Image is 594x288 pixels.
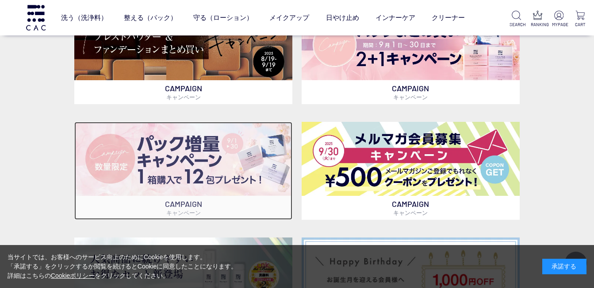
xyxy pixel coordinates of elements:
[542,259,586,274] div: 承諾する
[510,11,523,28] a: SEARCH
[552,21,566,28] p: MYPAGE
[74,122,293,196] img: パック増量キャンペーン
[573,21,587,28] p: CART
[531,11,544,28] a: RANKING
[573,11,587,28] a: CART
[393,93,428,101] span: キャンペーン
[166,93,201,101] span: キャンペーン
[8,253,238,280] div: 当サイトでは、お客様へのサービス向上のためにCookieを使用します。 「承諾する」をクリックするか閲覧を続けるとCookieに同意したことになります。 詳細はこちらの をクリックしてください。
[326,6,359,29] a: 日やけ止め
[510,21,523,28] p: SEARCH
[302,122,520,220] a: メルマガ会員募集 メルマガ会員募集 CAMPAIGNキャンペーン
[432,6,465,29] a: クリーナー
[302,6,520,104] a: パックキャンペーン2+1 パックキャンペーン2+1 CAMPAIGNキャンペーン
[166,209,201,216] span: キャンペーン
[25,5,47,30] img: logo
[193,6,253,29] a: 守る（ローション）
[302,196,520,220] p: CAMPAIGN
[74,6,293,104] a: ベースメイクキャンペーン ベースメイクキャンペーン CAMPAIGNキャンペーン
[269,6,309,29] a: メイクアップ
[531,21,544,28] p: RANKING
[51,272,95,279] a: Cookieポリシー
[302,122,520,196] img: メルマガ会員募集
[376,6,415,29] a: インナーケア
[74,80,293,104] p: CAMPAIGN
[74,122,293,220] a: パック増量キャンペーン パック増量キャンペーン CAMPAIGNキャンペーン
[552,11,566,28] a: MYPAGE
[124,6,177,29] a: 整える（パック）
[74,196,293,220] p: CAMPAIGN
[393,209,428,216] span: キャンペーン
[302,80,520,104] p: CAMPAIGN
[61,6,107,29] a: 洗う（洗浄料）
